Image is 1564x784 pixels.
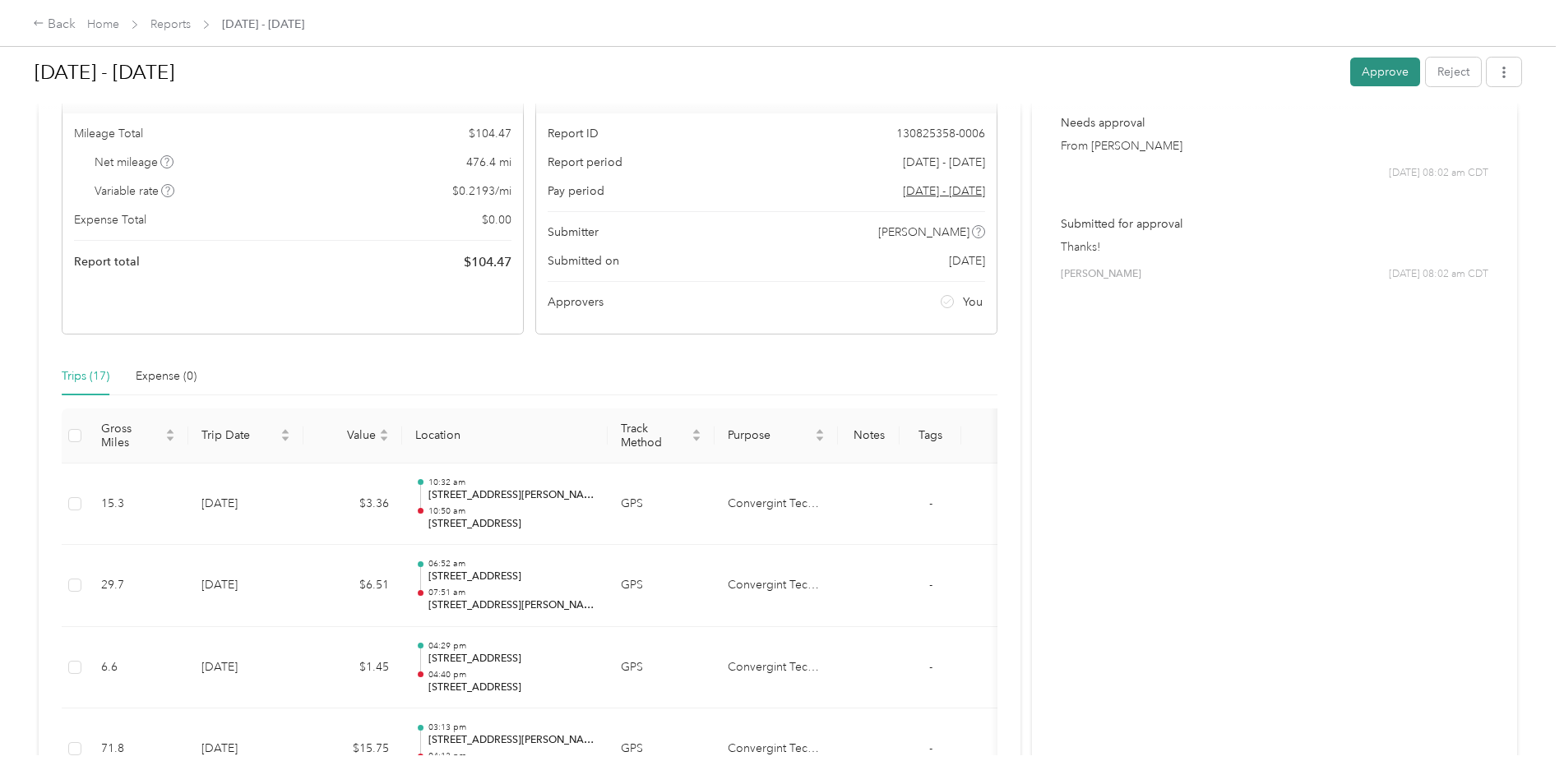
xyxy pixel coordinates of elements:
[838,408,900,463] th: Notes
[35,53,1339,92] h1: Aug 1 - 31, 2025
[95,182,175,200] span: Variable rate
[896,125,985,142] span: 130825358-0006
[428,640,595,652] p: 04:29 pm
[428,488,595,503] p: [STREET_ADDRESS][PERSON_NAME]
[903,154,985,171] span: [DATE] - [DATE]
[87,17,119,31] a: Home
[428,733,595,748] p: [STREET_ADDRESS][PERSON_NAME]
[815,434,825,444] span: caret-down
[715,545,838,627] td: Convergint Technologies
[188,545,303,627] td: [DATE]
[452,182,511,200] span: $ 0.2193 / mi
[548,224,599,241] span: Submitter
[33,15,76,35] div: Back
[1389,267,1488,282] span: [DATE] 08:02 am CDT
[548,293,604,311] span: Approvers
[608,545,715,627] td: GPS
[608,463,715,546] td: GPS
[402,408,608,463] th: Location
[428,722,595,733] p: 03:13 pm
[88,408,188,463] th: Gross Miles
[900,408,961,463] th: Tags
[428,505,595,517] p: 10:50 am
[608,627,715,709] td: GPS
[428,517,595,532] p: [STREET_ADDRESS]
[428,598,595,613] p: [STREET_ADDRESS][PERSON_NAME]
[1061,238,1488,256] p: Thanks!
[466,154,511,171] span: 476.4 mi
[548,125,599,142] span: Report ID
[428,477,595,488] p: 10:32 am
[74,125,143,142] span: Mileage Total
[303,408,402,463] th: Value
[222,16,304,33] span: [DATE] - [DATE]
[280,427,290,436] span: caret-up
[815,427,825,436] span: caret-up
[715,627,838,709] td: Convergint Technologies
[621,422,688,450] span: Track Method
[95,154,174,171] span: Net mileage
[548,252,619,270] span: Submitted on
[1061,215,1488,233] p: Submitted for approval
[188,463,303,546] td: [DATE]
[379,434,389,444] span: caret-down
[379,427,389,436] span: caret-up
[136,367,197,385] div: Expense (0)
[1061,114,1488,131] p: Needs approval
[303,463,402,546] td: $3.36
[428,587,595,598] p: 07:51 am
[715,408,838,463] th: Purpose
[469,125,511,142] span: $ 104.47
[949,252,985,270] span: [DATE]
[1061,267,1141,282] span: [PERSON_NAME]
[1061,137,1488,154] p: From [PERSON_NAME]
[188,627,303,709] td: [DATE]
[428,669,595,680] p: 04:40 pm
[1426,58,1481,86] button: Reject
[317,428,376,442] span: Value
[929,660,932,674] span: -
[188,408,303,463] th: Trip Date
[903,182,985,200] span: Go to pay period
[548,154,622,171] span: Report period
[62,367,109,385] div: Trips (17)
[88,627,188,709] td: 6.6
[929,741,932,755] span: -
[1472,692,1564,784] iframe: Everlance-gr Chat Button Frame
[728,428,812,442] span: Purpose
[165,434,175,444] span: caret-down
[464,252,511,272] span: $ 104.47
[929,496,932,510] span: -
[303,627,402,709] td: $1.45
[428,570,595,584] p: [STREET_ADDRESS]
[692,434,701,444] span: caret-down
[280,434,290,444] span: caret-down
[88,463,188,546] td: 15.3
[428,680,595,695] p: [STREET_ADDRESS]
[715,463,838,546] td: Convergint Technologies
[88,545,188,627] td: 29.7
[74,211,146,228] span: Expense Total
[878,224,969,241] span: [PERSON_NAME]
[482,211,511,228] span: $ 0.00
[201,428,277,442] span: Trip Date
[548,182,604,200] span: Pay period
[1389,166,1488,181] span: [DATE] 08:02 am CDT
[692,427,701,436] span: caret-up
[929,578,932,592] span: -
[101,422,162,450] span: Gross Miles
[74,253,140,270] span: Report total
[428,558,595,570] p: 06:52 am
[303,545,402,627] td: $6.51
[165,427,175,436] span: caret-up
[150,17,191,31] a: Reports
[1350,58,1420,86] button: Approve
[608,408,715,463] th: Track Method
[963,293,983,311] span: You
[428,750,595,762] p: 04:13 pm
[428,652,595,666] p: [STREET_ADDRESS]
